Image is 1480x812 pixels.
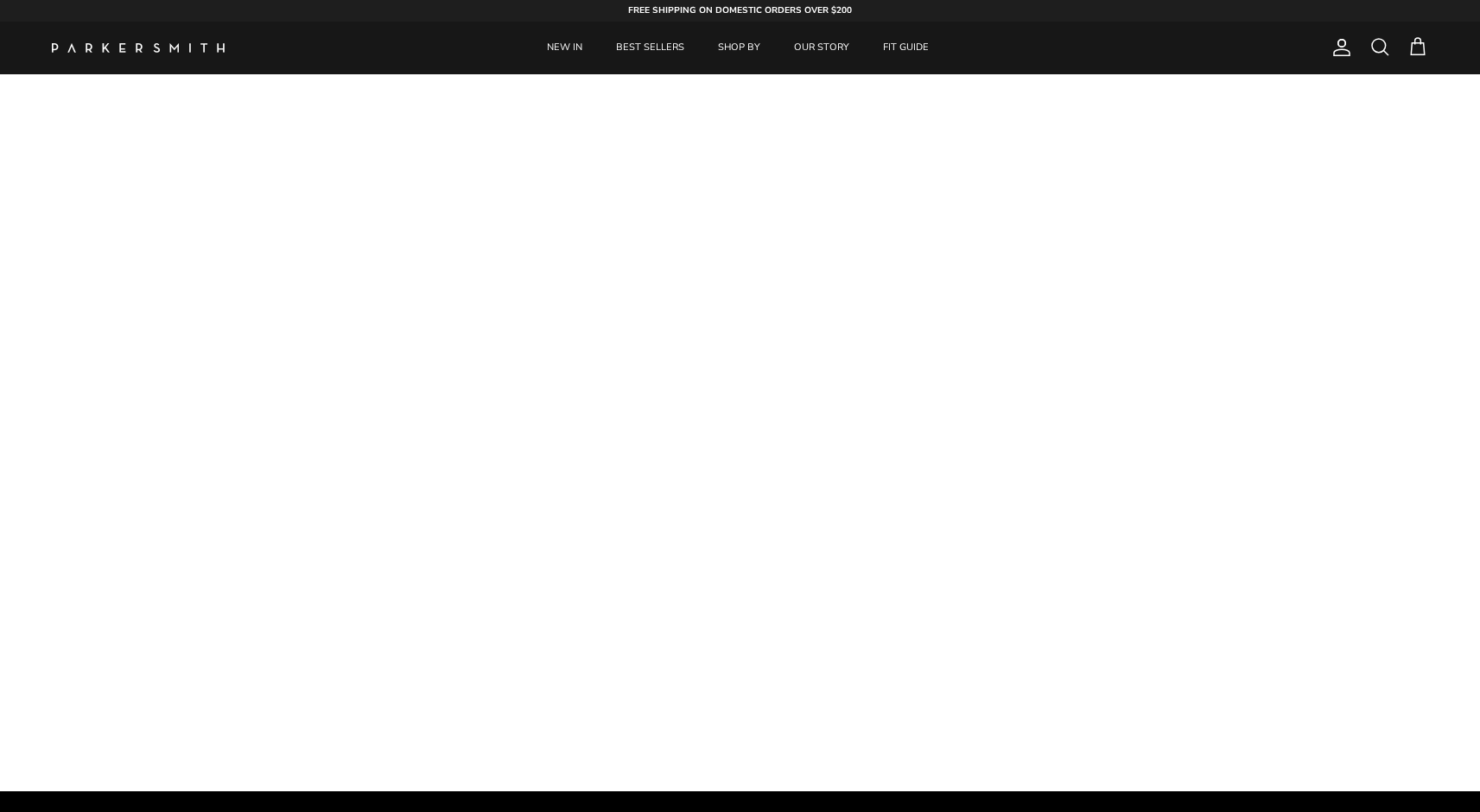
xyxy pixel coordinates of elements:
[1324,37,1352,58] a: Account
[867,22,944,74] a: FIT GUIDE
[531,22,598,74] a: NEW IN
[257,22,1219,74] div: Primary
[600,22,700,74] a: BEST SELLERS
[778,22,865,74] a: OUR STORY
[628,4,852,16] strong: FREE SHIPPING ON DOMESTIC ORDERS OVER $200
[52,43,225,53] a: Parker Smith
[702,22,776,74] a: SHOP BY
